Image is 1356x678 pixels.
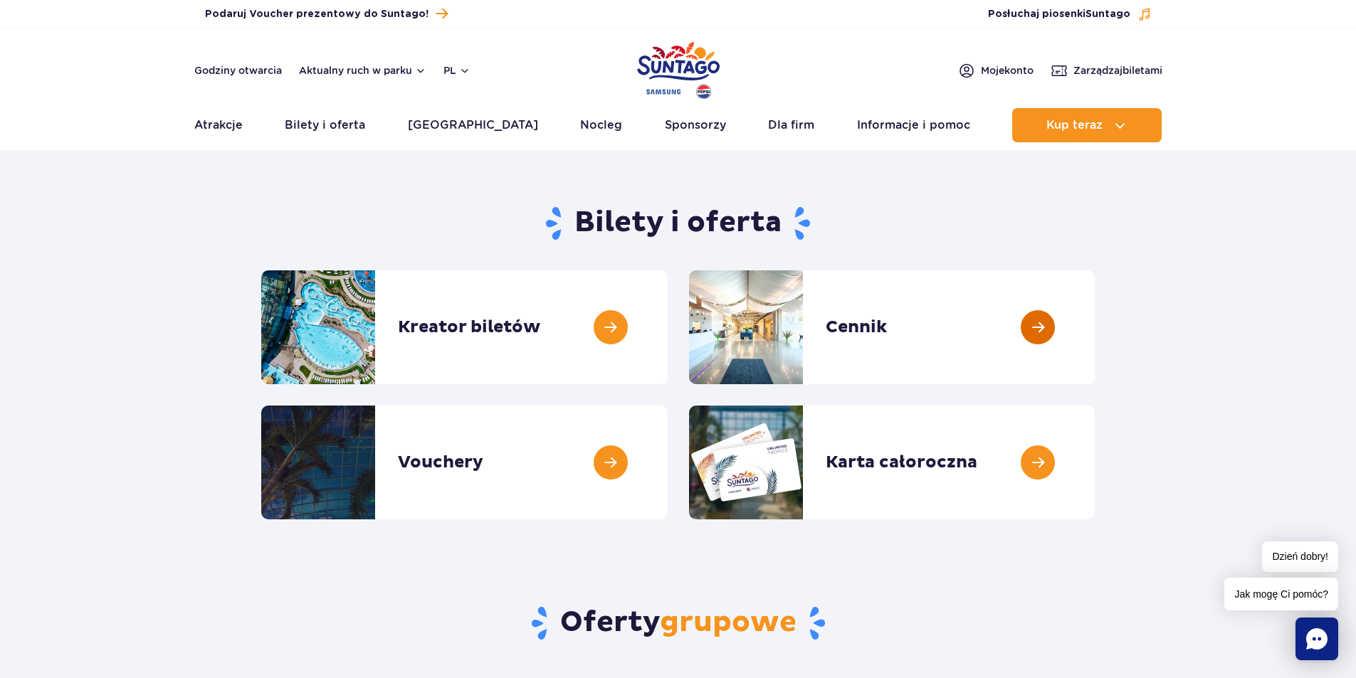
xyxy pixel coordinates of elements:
[660,605,797,640] span: grupowe
[443,63,471,78] button: pl
[1295,618,1338,660] div: Chat
[988,7,1130,21] span: Posłuchaj piosenki
[958,62,1034,79] a: Mojekonto
[261,205,1095,242] h1: Bilety i oferta
[1051,62,1162,79] a: Zarządzajbiletami
[261,605,1095,642] h2: Oferty
[299,65,426,76] button: Aktualny ruch w parku
[665,108,726,142] a: Sponsorzy
[285,108,365,142] a: Bilety i oferta
[580,108,622,142] a: Nocleg
[205,4,448,23] a: Podaruj Voucher prezentowy do Suntago!
[1012,108,1162,142] button: Kup teraz
[1262,541,1338,572] span: Dzień dobry!
[637,36,720,101] a: Park of Poland
[981,63,1034,78] span: Moje konto
[194,108,243,142] a: Atrakcje
[408,108,538,142] a: [GEOGRAPHIC_DATA]
[1086,9,1130,19] span: Suntago
[1073,63,1162,78] span: Zarządzaj biletami
[1224,578,1338,610] span: Jak mogę Ci pomóc?
[1046,119,1103,132] span: Kup teraz
[857,108,970,142] a: Informacje i pomoc
[194,63,282,78] a: Godziny otwarcia
[768,108,814,142] a: Dla firm
[988,7,1152,21] button: Posłuchaj piosenkiSuntago
[205,7,429,21] span: Podaruj Voucher prezentowy do Suntago!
